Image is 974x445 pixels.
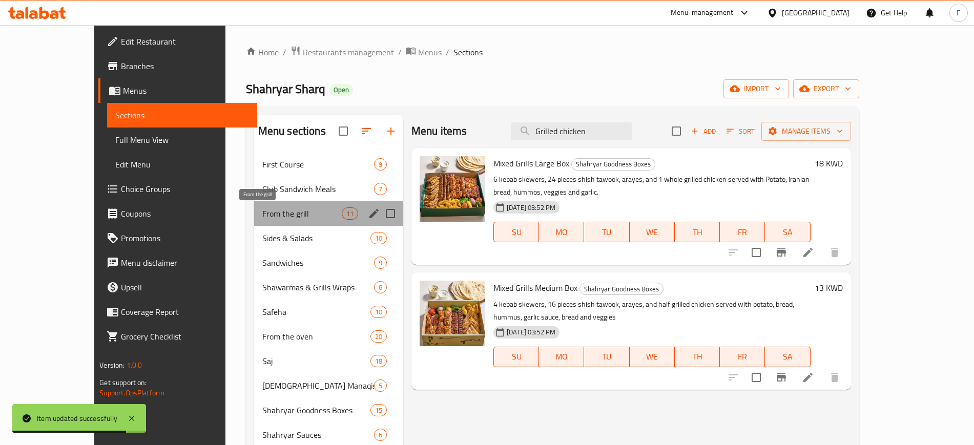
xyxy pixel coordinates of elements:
span: Safeha [262,306,370,318]
span: 18 [371,356,386,366]
div: [GEOGRAPHIC_DATA] [782,7,849,18]
div: Club Sandwich Meals7 [254,177,403,201]
h6: 13 KWD [815,281,843,295]
div: items [374,257,387,269]
a: Choice Groups [98,177,257,201]
span: Mixed Grills Medium Box [493,280,577,295]
div: Shahryar Goodness Boxes [571,158,655,171]
div: items [342,207,358,220]
button: Branch-specific-item [769,365,794,390]
span: Sort items [720,123,761,139]
span: Menus [418,46,442,58]
h6: 18 KWD [815,156,843,171]
button: SU [493,222,539,242]
div: Open [329,84,353,96]
span: Full Menu View [115,134,248,146]
span: Select to update [745,242,767,263]
button: FR [720,222,765,242]
div: items [370,355,387,367]
img: Mixed Grills Medium Box [420,281,485,346]
a: Menus [98,78,257,103]
div: Sides & Salads10 [254,226,403,250]
span: 6 [375,430,386,440]
span: SA [769,225,806,240]
span: Shahryar Goodness Boxes [580,283,663,295]
button: Branch-specific-item [769,240,794,265]
span: SU [498,349,535,364]
div: items [370,330,387,343]
button: Manage items [761,122,851,141]
span: Manage items [770,125,843,138]
span: Menu disclaimer [121,257,248,269]
div: items [374,281,387,293]
span: [DATE] 03:52 PM [503,203,559,213]
div: items [374,183,387,195]
div: Menu-management [671,7,734,19]
div: First Course9 [254,152,403,177]
span: 7 [375,184,386,194]
h2: Menu items [411,123,467,139]
span: Sides & Salads [262,232,370,244]
div: Shahryar Goodness Boxes [262,404,370,416]
span: Promotions [121,232,248,244]
p: 4 kebab skewers, 16 pieces shish tawook, arayes, and half grilled chicken served with potato, bre... [493,298,811,324]
a: Coverage Report [98,300,257,324]
span: Select all sections [333,120,354,142]
span: MO [543,349,580,364]
button: WE [630,222,675,242]
div: [DEMOGRAPHIC_DATA] Manaqish5 [254,373,403,398]
span: TU [588,225,625,240]
span: 15 [371,406,386,415]
div: items [374,429,387,441]
button: TU [584,347,629,367]
span: 6 [375,283,386,292]
div: Shahryar Goodness Boxes [579,283,664,295]
span: 9 [375,258,386,268]
span: import [732,82,781,95]
a: Menu disclaimer [98,250,257,275]
a: Edit Restaurant [98,29,257,54]
button: Add [687,123,720,139]
span: Add [690,125,717,137]
button: TH [675,347,720,367]
a: Menus [406,46,442,59]
span: 20 [371,332,386,342]
button: Sort [724,123,757,139]
span: [DATE] 03:52 PM [503,327,559,337]
div: Lebanese Manaqish [262,379,374,392]
span: [DEMOGRAPHIC_DATA] Manaqish [262,379,374,392]
a: Sections [107,103,257,128]
a: Edit Menu [107,152,257,177]
span: Menus [123,84,248,97]
button: delete [822,365,847,390]
img: Mixed Grills Large Box [420,156,485,222]
a: Restaurants management [291,46,394,59]
span: First Course [262,158,374,171]
span: export [801,82,851,95]
div: Safeha10 [254,300,403,324]
button: TU [584,222,629,242]
span: 10 [371,307,386,317]
button: SA [765,347,810,367]
li: / [446,46,449,58]
span: Sort sections [354,119,379,143]
span: Select to update [745,367,767,388]
nav: breadcrumb [246,46,859,59]
button: MO [539,347,584,367]
span: Sections [453,46,483,58]
span: MO [543,225,580,240]
span: Edit Restaurant [121,35,248,48]
div: From the oven [262,330,370,343]
span: Open [329,86,353,94]
div: Shahryar Sauces [262,429,374,441]
div: items [370,232,387,244]
span: Saj [262,355,370,367]
div: From the oven20 [254,324,403,349]
p: 6 kebab skewers, 24 pieces shish tawook, arayes, and 1 whole grilled chicken served with Potato, ... [493,173,811,199]
div: items [370,306,387,318]
div: Sandwiches [262,257,374,269]
button: TH [675,222,720,242]
li: / [283,46,286,58]
a: Home [246,46,279,58]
